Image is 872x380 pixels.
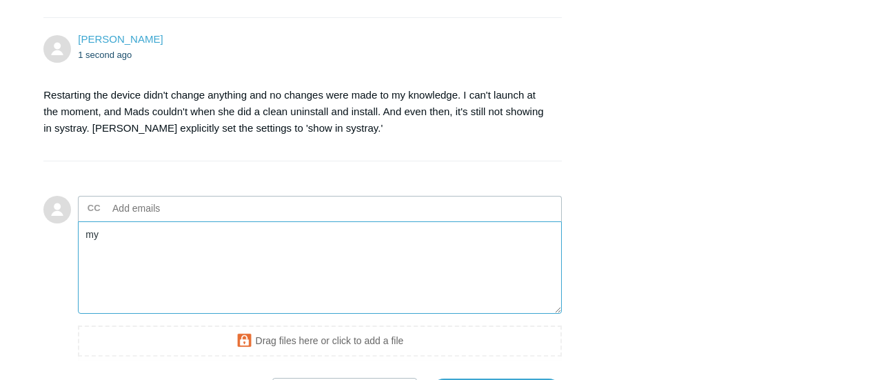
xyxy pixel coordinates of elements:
[108,198,256,219] input: Add emails
[78,50,132,60] time: 08/21/2025, 14:51
[43,87,547,137] p: Restarting the device didn't change anything and no changes were made to my knowledge. I can't la...
[78,33,163,45] span: Maya Douglas
[88,198,101,219] label: CC
[78,221,561,314] textarea: Add your reply
[78,33,163,45] a: [PERSON_NAME]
